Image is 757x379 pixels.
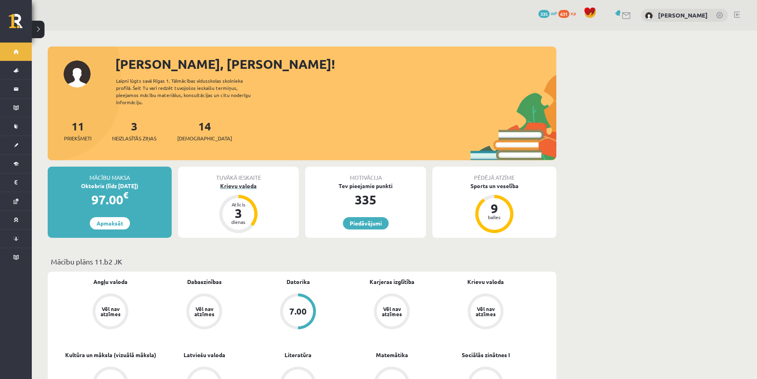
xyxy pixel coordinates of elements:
div: Laipni lūgts savā Rīgas 1. Tālmācības vidusskolas skolnieka profilā. Šeit Tu vari redzēt tuvojošo... [116,77,265,106]
a: Literatūra [285,351,312,359]
a: 7.00 [251,293,345,331]
div: Atlicis [227,202,250,207]
a: Krievu valoda Atlicis 3 dienas [178,182,299,234]
a: Datorika [287,278,310,286]
a: 14[DEMOGRAPHIC_DATA] [177,119,232,142]
span: € [123,189,128,201]
a: [PERSON_NAME] [658,11,708,19]
div: 3 [227,207,250,220]
a: Apmaksāt [90,217,130,229]
span: [DEMOGRAPHIC_DATA] [177,134,232,142]
div: balles [482,215,506,220]
span: 335 [538,10,550,18]
div: dienas [227,220,250,224]
div: Mācību maksa [48,167,172,182]
span: Neizlasītās ziņas [112,134,157,142]
div: 335 [305,190,426,209]
div: Tev pieejamie punkti [305,182,426,190]
a: Vēl nav atzīmes [345,293,439,331]
a: Sociālās zinātnes I [462,351,510,359]
a: Matemātika [376,351,408,359]
img: Tomass Ozoliņš [645,12,653,20]
div: Motivācija [305,167,426,182]
p: Mācību plāns 11.b2 JK [51,256,553,267]
a: Vēl nav atzīmes [64,293,157,331]
div: Vēl nav atzīmes [474,306,497,317]
div: 9 [482,202,506,215]
a: Krievu valoda [467,278,504,286]
span: xp [571,10,576,16]
a: 3Neizlasītās ziņas [112,119,157,142]
div: Vēl nav atzīmes [99,306,122,317]
span: Priekšmeti [64,134,91,142]
div: Krievu valoda [178,182,299,190]
a: 631 xp [558,10,580,16]
a: 11Priekšmeti [64,119,91,142]
div: [PERSON_NAME], [PERSON_NAME]! [115,54,556,74]
a: Angļu valoda [93,278,128,286]
div: Vēl nav atzīmes [193,306,215,317]
a: Sports un veselība 9 balles [432,182,556,234]
a: Piedāvājumi [343,217,389,229]
div: Oktobris (līdz [DATE]) [48,182,172,190]
a: Dabaszinības [187,278,222,286]
a: Vēl nav atzīmes [157,293,251,331]
div: 7.00 [289,307,307,316]
span: 631 [558,10,569,18]
a: Kultūra un māksla (vizuālā māksla) [65,351,156,359]
div: Vēl nav atzīmes [381,306,403,317]
div: Sports un veselība [432,182,556,190]
a: Karjeras izglītība [370,278,414,286]
div: 97.00 [48,190,172,209]
a: 335 mP [538,10,557,16]
a: Latviešu valoda [184,351,225,359]
a: Vēl nav atzīmes [439,293,532,331]
div: Pēdējā atzīme [432,167,556,182]
a: Rīgas 1. Tālmācības vidusskola [9,14,32,34]
div: Tuvākā ieskaite [178,167,299,182]
span: mP [551,10,557,16]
